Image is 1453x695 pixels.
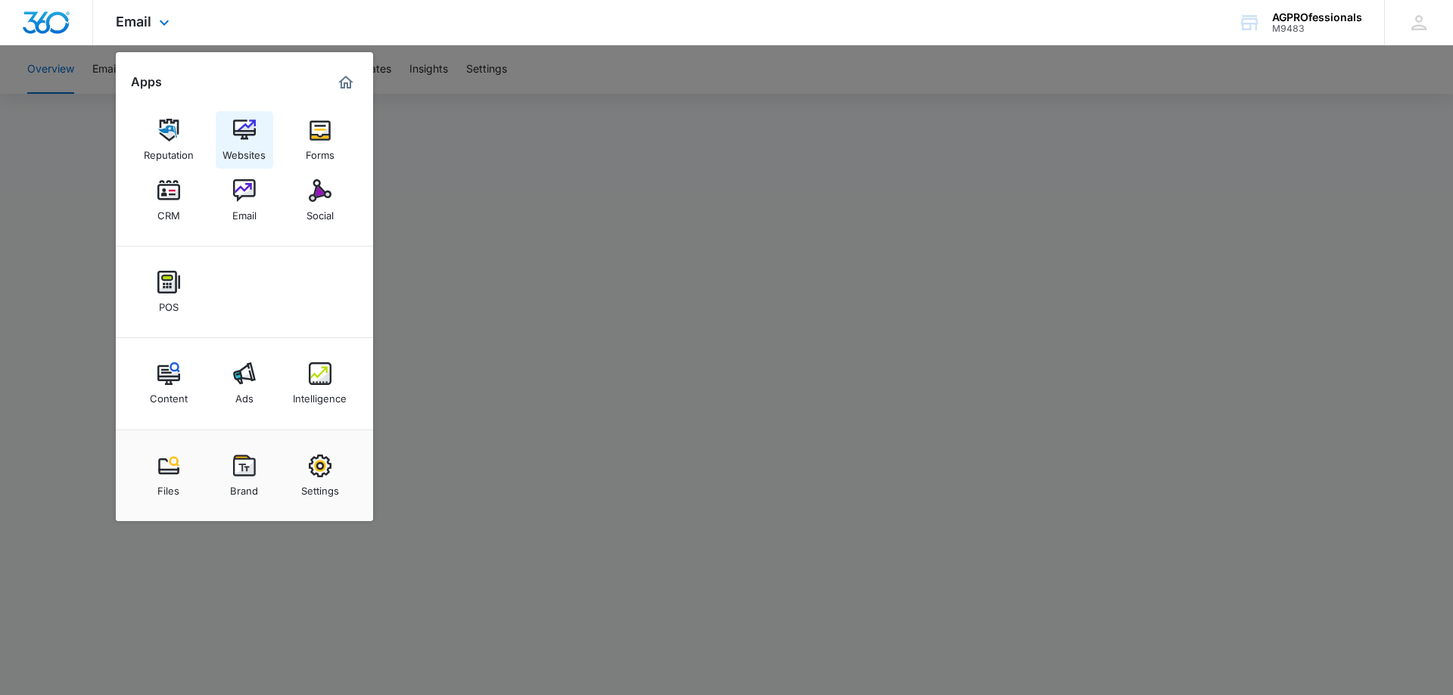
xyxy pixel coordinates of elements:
a: Forms [291,111,349,169]
div: account id [1272,23,1362,34]
div: Intelligence [293,385,347,405]
span: Email [116,14,151,29]
a: Marketing 360® Dashboard [334,70,358,95]
div: account name [1272,11,1362,23]
div: Content [150,385,188,405]
div: Settings [301,477,339,497]
div: Ads [235,385,254,405]
a: Reputation [140,111,198,169]
div: CRM [157,202,180,222]
div: Forms [306,141,334,161]
a: POS [140,263,198,321]
div: Websites [222,141,266,161]
a: Websites [216,111,273,169]
a: Intelligence [291,355,349,412]
a: Social [291,172,349,229]
a: Ads [216,355,273,412]
div: Email [232,202,257,222]
div: Social [306,202,334,222]
div: Reputation [144,141,194,161]
h2: Apps [131,75,162,89]
div: POS [159,293,179,313]
a: Files [140,447,198,504]
a: Settings [291,447,349,504]
div: Brand [230,477,258,497]
div: Files [157,477,179,497]
a: Email [216,172,273,229]
a: Brand [216,447,273,504]
a: Content [140,355,198,412]
a: CRM [140,172,198,229]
